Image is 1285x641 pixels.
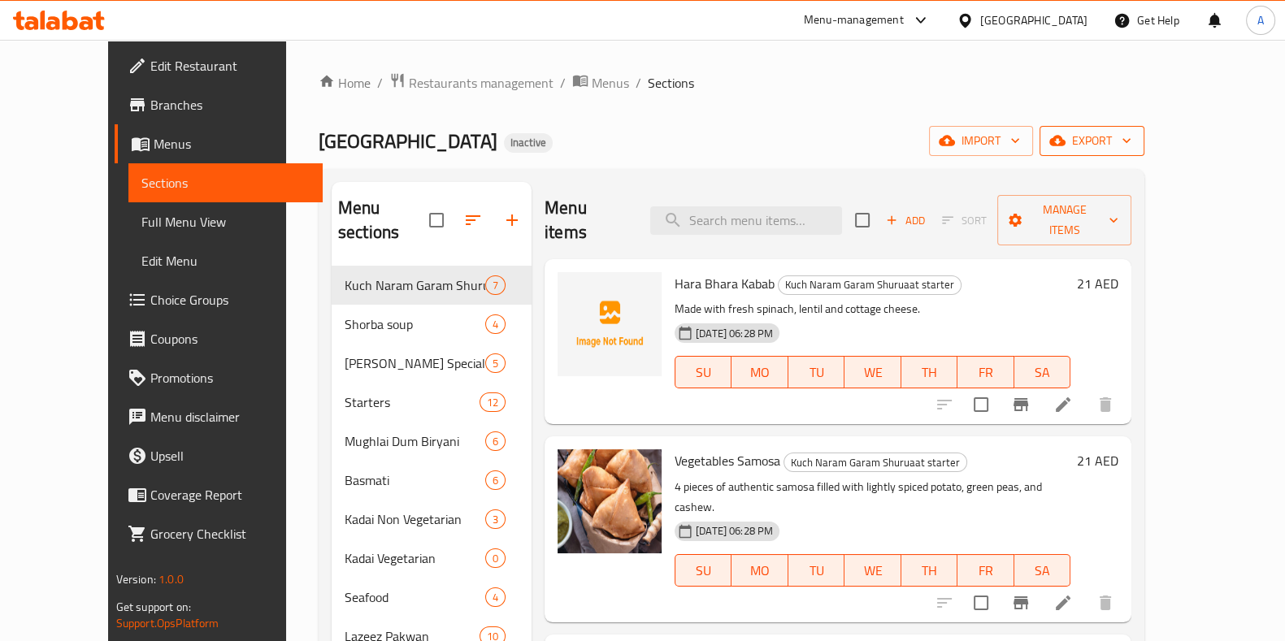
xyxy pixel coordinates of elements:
button: SU [675,356,731,388]
a: Menus [572,72,629,93]
button: SU [675,554,731,587]
li: / [636,73,641,93]
span: Get support on: [116,596,191,617]
div: Kuch Naram Garam Shuruaat starter7 [332,266,532,305]
span: Sort sections [454,201,493,240]
span: Menus [154,134,310,154]
button: import [929,126,1033,156]
span: Select section [845,203,879,237]
button: Add section [493,201,532,240]
div: items [480,392,506,412]
span: [DATE] 06:28 PM [689,523,779,539]
button: TH [901,554,957,587]
span: FR [964,361,1007,384]
span: Kadai Non Vegetarian [345,509,485,529]
nav: breadcrumb [319,72,1144,93]
a: Edit menu item [1053,395,1073,414]
div: items [485,548,506,568]
span: Full Menu View [141,212,310,232]
div: items [485,431,506,451]
span: Vegetables Samosa [675,448,780,473]
span: 6 [486,473,505,488]
div: items [485,275,506,295]
span: Mughlai Dum Biryani [345,431,485,451]
button: TU [788,356,844,388]
div: Kuch Naram Garam Shuruaat starter [778,275,962,295]
h6: 21 AED [1077,272,1118,295]
p: Made with fresh spinach, lentil and cottage cheese. [675,299,1070,319]
button: MO [731,356,788,388]
span: 6 [486,434,505,449]
span: Add [883,211,927,230]
span: Sections [648,73,694,93]
span: 0 [486,551,505,566]
span: TH [908,559,951,583]
span: Kuch Naram Garam Shuruaat starter [345,275,485,295]
button: WE [844,356,901,388]
span: WE [851,361,894,384]
a: Sections [128,163,323,202]
button: Branch-specific-item [1001,385,1040,424]
button: Manage items [997,195,1132,245]
span: export [1053,131,1131,151]
span: 3 [486,512,505,527]
span: 12 [480,395,505,410]
span: Promotions [150,368,310,388]
h2: Menu sections [338,196,429,245]
a: Home [319,73,371,93]
a: Upsell [115,436,323,475]
span: Select to update [964,388,998,422]
span: Kadai Vegetarian [345,548,485,568]
a: Menu disclaimer [115,397,323,436]
div: Kuch Naram Garam Shuruaat starter [784,453,967,472]
button: delete [1086,583,1125,622]
span: MO [738,559,781,583]
div: Shorba soup4 [332,305,532,344]
a: Coverage Report [115,475,323,514]
p: 4 pieces of authentic samosa filled with lightly spiced potato, green peas, and cashew. [675,477,1070,518]
button: SA [1014,554,1070,587]
div: Seafood4 [332,578,532,617]
a: Restaurants management [389,72,554,93]
div: Inactive [504,133,553,153]
div: Mughlai Dum Biryani6 [332,422,532,461]
span: Grocery Checklist [150,524,310,544]
div: [GEOGRAPHIC_DATA] [980,11,1087,29]
span: 7 [486,278,505,293]
span: WE [851,559,894,583]
div: Starters12 [332,383,532,422]
span: Shorba soup [345,314,485,334]
div: items [485,353,506,373]
span: [GEOGRAPHIC_DATA] [319,123,497,159]
span: Kuch Naram Garam Shuruaat starter [779,275,961,294]
span: Starters [345,392,480,412]
span: Seafood [345,587,485,607]
button: WE [844,554,901,587]
span: 1.0.0 [158,569,184,590]
a: Full Menu View [128,202,323,241]
a: Grocery Checklist [115,514,323,553]
span: Restaurants management [409,73,554,93]
span: 4 [486,317,505,332]
a: Coupons [115,319,323,358]
button: TH [901,356,957,388]
span: SA [1021,361,1064,384]
span: MO [738,361,781,384]
button: FR [957,554,1014,587]
button: SA [1014,356,1070,388]
div: Basmati6 [332,461,532,500]
button: delete [1086,385,1125,424]
span: Edit Restaurant [150,56,310,76]
div: items [485,470,506,490]
button: TU [788,554,844,587]
span: Choice Groups [150,290,310,310]
span: Upsell [150,446,310,466]
button: Add [879,208,931,233]
h2: Menu items [545,196,631,245]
